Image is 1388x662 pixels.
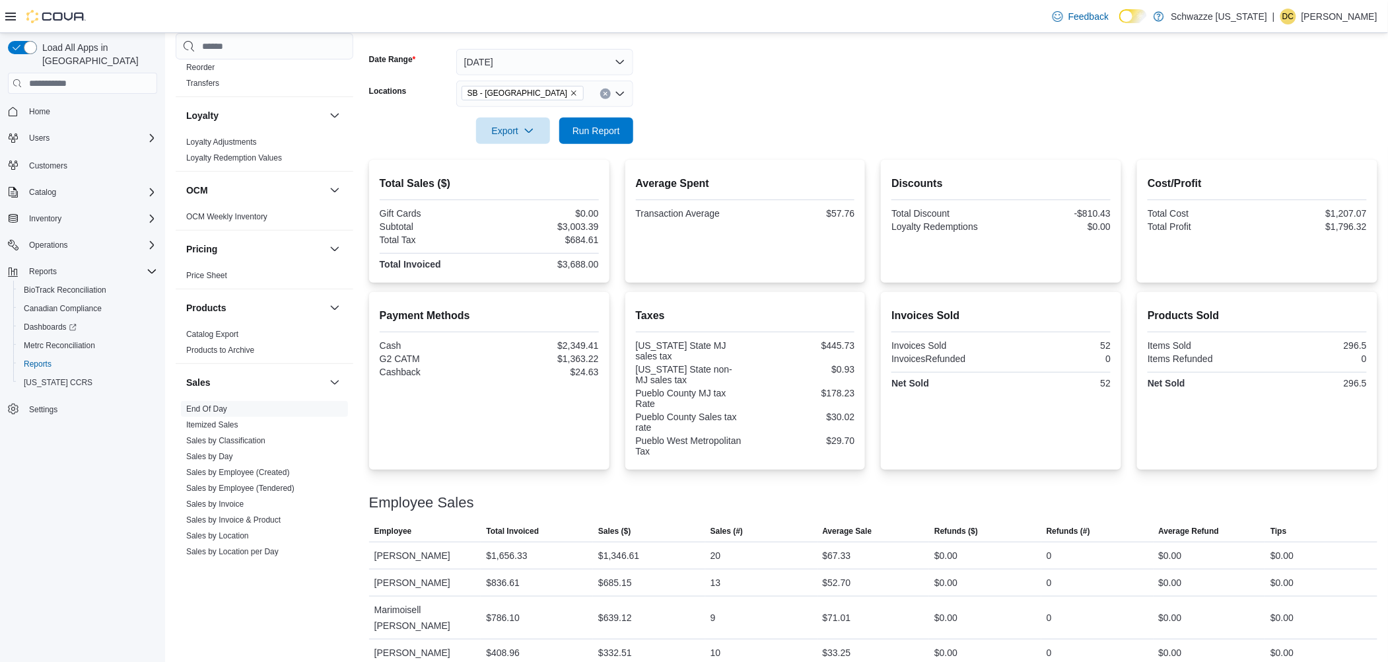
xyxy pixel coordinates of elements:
div: [US_STATE] State MJ sales tax [636,340,743,361]
div: $24.63 [492,367,599,377]
a: Price Sheet [186,271,227,280]
a: Sales by Invoice & Product [186,515,281,525]
span: Canadian Compliance [18,301,157,316]
button: Export [476,118,550,144]
div: $1,796.32 [1260,221,1367,232]
div: [PERSON_NAME] [369,542,481,569]
h2: Discounts [891,176,1111,192]
span: SB - [GEOGRAPHIC_DATA] [468,87,567,100]
span: Metrc Reconciliation [18,338,157,353]
div: $445.73 [747,340,854,351]
h2: Taxes [636,308,855,324]
div: $178.23 [747,388,854,398]
div: $639.12 [598,610,632,626]
span: Reports [24,264,157,279]
button: [US_STATE] CCRS [13,373,162,392]
a: End Of Day [186,404,227,414]
div: 52 [1004,378,1111,388]
span: Metrc Reconciliation [24,340,95,351]
button: Products [186,301,324,314]
div: $0.00 [492,208,599,219]
button: Run Report [559,118,633,144]
div: $685.15 [598,575,632,591]
div: $0.00 [934,645,957,661]
span: BioTrack Reconciliation [24,285,106,295]
button: BioTrack Reconciliation [13,281,162,299]
div: $0.00 [1270,645,1294,661]
div: 296.5 [1260,340,1367,351]
button: Home [3,102,162,121]
div: Products [176,326,353,363]
button: Loyalty [186,109,324,122]
button: OCM [186,184,324,197]
button: Sales [186,376,324,389]
label: Locations [369,86,407,96]
div: 0 [1047,575,1052,591]
a: Reorder [186,63,215,72]
a: Sales by Employee (Tendered) [186,484,295,493]
h3: Employee Sales [369,495,474,511]
div: $0.00 [1270,548,1294,564]
span: Itemized Sales [186,420,238,430]
a: Metrc Reconciliation [18,338,100,353]
a: Sales by Employee (Created) [186,468,290,477]
div: Sales [176,401,353,628]
img: Cova [26,10,86,23]
button: [DATE] [456,49,633,75]
div: Daniel castillo [1280,9,1296,24]
div: Invoices Sold [891,340,998,351]
h2: Total Sales ($) [380,176,599,192]
p: [PERSON_NAME] [1301,9,1377,24]
h2: Average Spent [636,176,855,192]
p: | [1272,9,1275,24]
a: Reports [18,356,57,372]
button: Users [3,129,162,147]
div: G2 CATM [380,353,487,364]
h2: Invoices Sold [891,308,1111,324]
div: Loyalty [176,134,353,171]
div: Cashback [380,367,487,377]
button: Remove SB - Pueblo West from selection in this group [570,89,578,97]
span: Catalog [29,187,56,198]
div: $0.00 [1270,610,1294,626]
div: $786.10 [486,610,520,626]
a: Canadian Compliance [18,301,107,316]
div: 296.5 [1260,378,1367,388]
span: Sales by Employee (Created) [186,467,290,478]
span: Employee [374,526,412,536]
a: Sales by Day [186,452,233,461]
div: Items Refunded [1148,353,1255,364]
div: 0 [1047,645,1052,661]
button: Loyalty [327,108,343,124]
button: Open list of options [615,89,625,99]
div: $2,349.41 [492,340,599,351]
span: Customers [24,157,157,173]
div: $52.70 [823,575,851,591]
button: Operations [24,237,73,253]
span: Users [29,133,50,143]
strong: Total Invoiced [380,259,441,270]
div: 10 [711,645,721,661]
p: Schwazze [US_STATE] [1171,9,1267,24]
span: Reorder [186,62,215,73]
span: Home [24,103,157,120]
h3: Sales [186,376,211,389]
div: $0.00 [934,610,957,626]
div: $0.00 [1159,610,1182,626]
nav: Complex example [8,96,157,453]
span: Dark Mode [1119,23,1120,24]
button: Inventory [3,209,162,228]
h3: Products [186,301,226,314]
span: Sales ($) [598,526,631,536]
span: Catalog Export [186,329,238,340]
span: OCM Weekly Inventory [186,211,267,222]
div: $3,003.39 [492,221,599,232]
h2: Products Sold [1148,308,1367,324]
button: Operations [3,236,162,254]
button: Users [24,130,55,146]
a: Customers [24,158,73,174]
button: Clear input [600,89,611,99]
div: $0.00 [934,575,957,591]
div: $1,363.22 [492,353,599,364]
